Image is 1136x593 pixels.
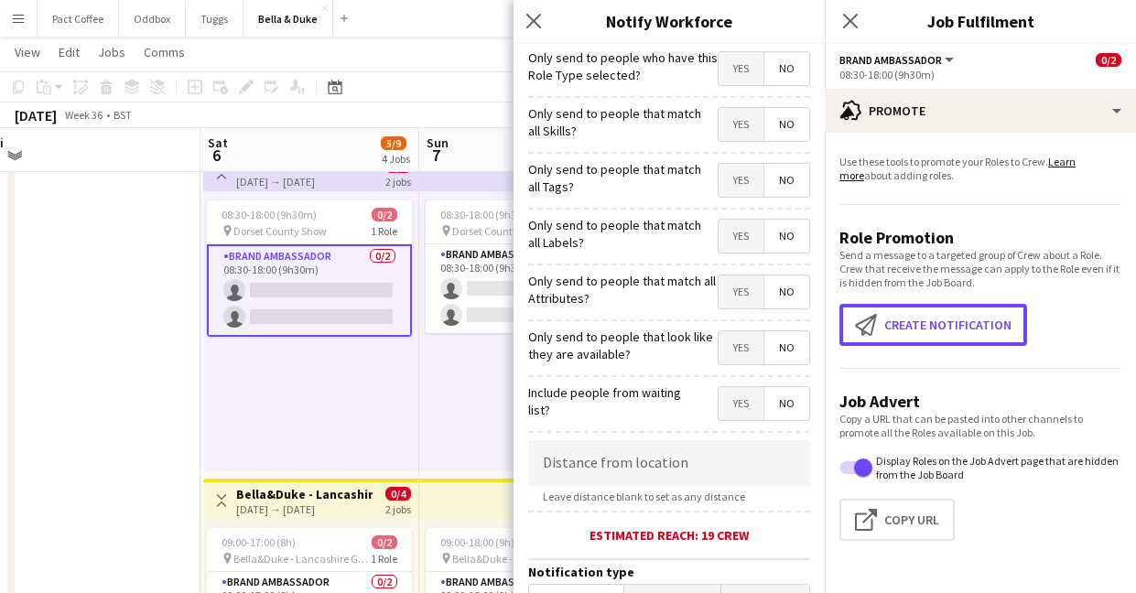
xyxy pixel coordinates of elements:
[514,9,825,33] h3: Notify Workforce
[452,552,590,566] span: Bella&Duke - Lancashire Game and Country Fair
[764,387,809,420] span: No
[59,44,80,60] span: Edit
[426,244,631,333] app-card-role: Brand Ambassador0/208:30-18:00 (9h30m)
[60,108,106,122] span: Week 36
[839,155,1121,182] p: Use these tools to promote your Roles to Crew. about adding roles.
[38,1,119,37] button: Pact Coffee
[528,564,810,580] h3: Notification type
[528,161,712,194] label: Only send to people that match all Tags?
[764,164,809,197] span: No
[719,331,763,364] span: Yes
[119,1,186,37] button: Oddbox
[719,387,763,420] span: Yes
[764,331,809,364] span: No
[719,220,763,253] span: Yes
[839,68,1121,81] div: 08:30-18:00 (9h30m)
[51,40,87,64] a: Edit
[91,40,133,64] a: Jobs
[98,44,125,60] span: Jobs
[839,248,1121,289] p: Send a message to a targeted group of Crew about a Role. Crew that receive the message can apply ...
[385,487,411,501] span: 0/4
[427,135,449,151] span: Sun
[222,535,296,549] span: 09:00-17:00 (8h)
[839,304,1027,346] button: Create notification
[528,217,716,250] label: Only send to people that match all Labels?
[839,53,957,67] button: Brand Ambassador
[764,108,809,141] span: No
[205,145,228,166] span: 6
[144,44,185,60] span: Comms
[424,145,449,166] span: 7
[114,108,132,122] div: BST
[371,224,397,238] span: 1 Role
[528,329,718,361] label: Only send to people that look like they are available?
[440,535,514,549] span: 09:00-18:00 (9h)
[839,227,1121,248] h3: Role Promotion
[236,502,373,516] div: [DATE] → [DATE]
[839,499,955,541] button: Copy Url
[233,224,327,238] span: Dorset County Show
[236,175,373,189] div: [DATE] → [DATE]
[426,200,631,333] app-job-card: 08:30-18:00 (9h30m)0/2 Dorset County Show1 RoleBrand Ambassador0/208:30-18:00 (9h30m)
[136,40,192,64] a: Comms
[452,224,546,238] span: Dorset County Show
[236,486,373,502] h3: Bella&Duke - Lancashire Game and Country Fair
[839,155,1076,182] a: Learn more
[528,273,718,306] label: Only send to people that match all Attributes?
[719,164,763,197] span: Yes
[528,384,698,417] label: Include people from waiting list?
[233,552,371,566] span: Bella&Duke - Lancashire Game and Country Fair
[382,152,410,166] div: 4 Jobs
[764,275,809,308] span: No
[839,412,1121,439] p: Copy a URL that can be pasted into other channels to promote all the Roles available on this Job.
[372,208,397,221] span: 0/2
[207,244,412,337] app-card-role: Brand Ambassador0/208:30-18:00 (9h30m)
[719,275,763,308] span: Yes
[372,535,397,549] span: 0/2
[825,9,1136,33] h3: Job Fulfilment
[719,52,763,85] span: Yes
[371,552,397,566] span: 1 Role
[385,501,411,516] div: 2 jobs
[381,136,406,150] span: 5/9
[528,105,713,138] label: Only send to people that match all Skills?
[15,106,57,124] div: [DATE]
[207,200,412,337] app-job-card: 08:30-18:00 (9h30m)0/2 Dorset County Show1 RoleBrand Ambassador0/208:30-18:00 (9h30m)
[719,108,763,141] span: Yes
[872,454,1121,481] label: Display Roles on the Job Advert page that are hidden from the Job Board
[528,527,810,544] div: Estimated reach: 19 crew
[825,89,1136,133] div: Promote
[243,1,333,37] button: Bella & Duke
[764,220,809,253] span: No
[528,490,760,503] span: Leave distance blank to set as any distance
[1096,53,1121,67] span: 0/2
[385,173,411,189] div: 2 jobs
[839,53,942,67] span: Brand Ambassador
[7,40,48,64] a: View
[764,52,809,85] span: No
[15,44,40,60] span: View
[186,1,243,37] button: Tuggs
[528,49,718,82] label: Only send to people who have this Role Type selected?
[839,391,1121,412] h3: Job Advert
[440,208,536,221] span: 08:30-18:00 (9h30m)
[222,208,317,221] span: 08:30-18:00 (9h30m)
[208,135,228,151] span: Sat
